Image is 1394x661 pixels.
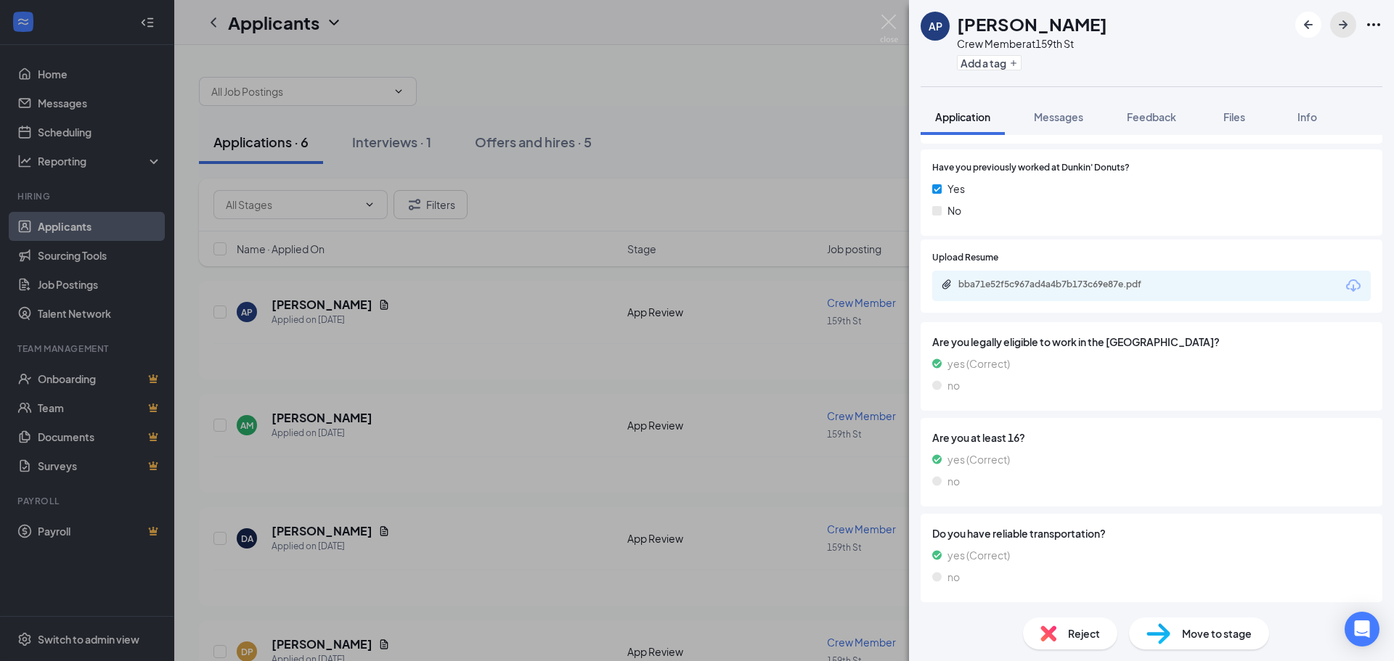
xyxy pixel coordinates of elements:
span: Yes [947,181,965,197]
span: no [947,473,960,489]
svg: Download [1345,277,1362,295]
span: No [947,202,961,218]
span: Have you previously worked at Dunkin' Donuts? [932,161,1130,175]
span: Messages [1034,110,1083,123]
button: PlusAdd a tag [957,55,1022,70]
span: Are you legally eligible to work in the [GEOGRAPHIC_DATA]? [932,334,1371,350]
span: Reject [1068,625,1100,641]
span: no [947,377,960,393]
button: ArrowRight [1330,12,1356,38]
h1: [PERSON_NAME] [957,12,1107,36]
span: no [947,569,960,585]
span: yes (Correct) [947,356,1010,371]
button: ArrowLeftNew [1295,12,1321,38]
span: yes (Correct) [947,547,1010,563]
span: Are you at least 16? [932,430,1371,446]
div: Open Intercom Messenger [1345,612,1379,646]
svg: Ellipses [1365,16,1382,33]
span: Feedback [1127,110,1176,123]
svg: Paperclip [941,279,953,290]
div: Crew Member at 159th St [957,36,1107,51]
div: AP [929,19,942,33]
span: Upload Resume [932,251,998,265]
span: yes (Correct) [947,451,1010,467]
div: bba71e52f5c967ad4a4b7b173c69e87e.pdf [958,279,1162,290]
span: Info [1297,110,1317,123]
span: Application [935,110,990,123]
svg: ArrowRight [1334,16,1352,33]
svg: ArrowLeftNew [1300,16,1317,33]
span: Move to stage [1182,625,1252,641]
span: Files [1223,110,1245,123]
span: Do you have reliable transportation? [932,525,1371,541]
a: Paperclipbba71e52f5c967ad4a4b7b173c69e87e.pdf [941,279,1176,292]
svg: Plus [1009,59,1018,67]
